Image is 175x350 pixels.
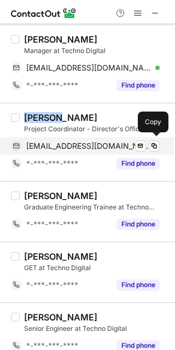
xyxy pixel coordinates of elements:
button: Reveal Button [116,279,160,290]
div: Project Coordinator - Director's Office at Techno Digital [24,124,168,134]
div: Manager at Techno Digital [24,46,168,56]
div: [PERSON_NAME] [24,190,97,201]
div: [PERSON_NAME] [24,112,97,123]
div: [PERSON_NAME] [24,251,97,262]
span: [EMAIL_ADDRESS][DOMAIN_NAME] [26,141,151,151]
div: GET at Techno Digital [24,263,168,273]
div: [PERSON_NAME] [24,312,97,323]
button: Reveal Button [116,219,160,230]
img: ContactOut v5.3.10 [11,7,77,20]
div: Senior Engineer at Techno Digital [24,324,168,334]
button: Reveal Button [116,158,160,169]
span: [EMAIL_ADDRESS][DOMAIN_NAME] [26,63,151,73]
div: [PERSON_NAME] [24,34,97,45]
div: Graduate Engineering Trainee at Techno Digital [24,202,168,212]
button: Reveal Button [116,80,160,91]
